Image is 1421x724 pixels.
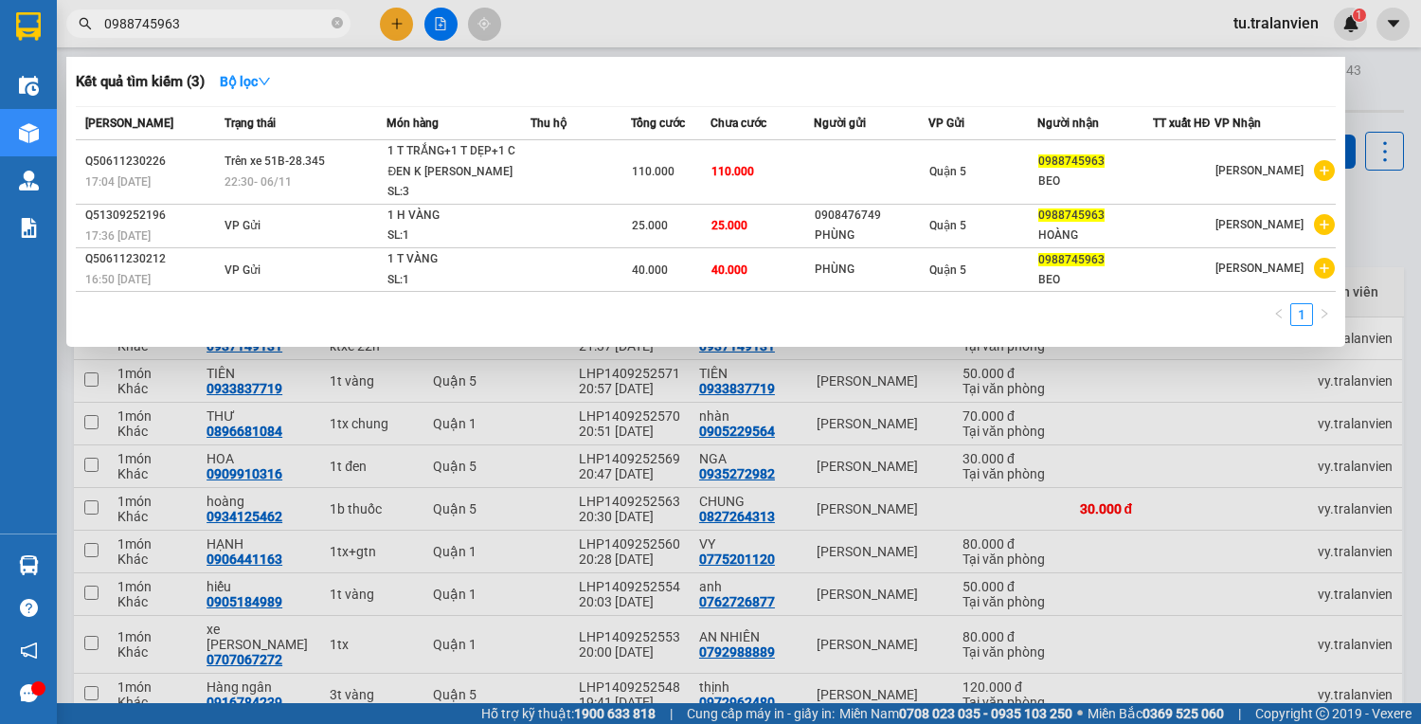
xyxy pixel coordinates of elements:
a: 1 [1291,304,1312,325]
div: Q50611230226 [85,152,219,172]
span: Trạng thái [225,117,276,130]
div: PHÙNG [815,260,927,280]
li: Previous Page [1268,303,1290,326]
button: right [1313,303,1336,326]
span: 25.000 [711,219,747,232]
span: Người gửi [814,117,866,130]
div: PHÙNG [815,226,927,245]
img: warehouse-icon [19,76,39,96]
img: warehouse-icon [19,555,39,575]
span: TT xuất HĐ [1153,117,1211,130]
span: 0988745963 [1038,208,1105,222]
span: right [1319,308,1330,319]
span: Trên xe 51B-28.345 [225,154,325,168]
span: plus-circle [1314,258,1335,279]
div: SL: 1 [387,226,530,246]
span: Quận 5 [929,165,966,178]
div: Q51309252196 [85,206,219,226]
span: 16:50 [DATE] [85,273,151,286]
span: 110.000 [711,165,754,178]
span: Tổng cước [631,117,685,130]
span: 40.000 [711,263,747,277]
span: plus-circle [1314,214,1335,235]
span: Quận 5 [929,219,966,232]
span: 110.000 [632,165,675,178]
span: message [20,684,38,702]
span: 0988745963 [1038,253,1105,266]
span: VP Gửi [225,263,261,277]
li: 1 [1290,303,1313,326]
span: notification [20,642,38,660]
span: [PERSON_NAME] [1215,262,1304,275]
span: search [79,17,92,30]
div: BEO [1038,172,1151,191]
span: 0988745963 [1038,154,1105,168]
div: 1 T TRẮNG+1 T DẸP+1 C ĐEN K [PERSON_NAME] [387,141,530,182]
span: down [258,75,271,88]
div: SL: 3 [387,182,530,203]
span: Thu hộ [531,117,567,130]
img: warehouse-icon [19,171,39,190]
span: Chưa cước [710,117,766,130]
div: 1 H VÀNG [387,206,530,226]
span: plus-circle [1314,160,1335,181]
button: Bộ lọcdown [205,66,286,97]
strong: Bộ lọc [220,74,271,89]
img: logo-vxr [16,12,41,41]
img: solution-icon [19,218,39,238]
span: 22:30 - 06/11 [225,175,292,189]
span: [PERSON_NAME] [85,117,173,130]
div: BEO [1038,270,1151,290]
span: [PERSON_NAME] [1215,164,1304,177]
div: 1 T VÀNG [387,249,530,270]
span: question-circle [20,599,38,617]
span: close-circle [332,17,343,28]
span: VP Gửi [225,219,261,232]
div: Q50611230212 [85,249,219,269]
div: HOÀNG [1038,226,1151,245]
span: 17:36 [DATE] [85,229,151,243]
div: 0908476749 [815,206,927,226]
div: SL: 1 [387,270,530,291]
span: VP Nhận [1214,117,1261,130]
li: Next Page [1313,303,1336,326]
span: 40.000 [632,263,668,277]
span: 17:04 [DATE] [85,175,151,189]
h3: Kết quả tìm kiếm ( 3 ) [76,72,205,92]
input: Tìm tên, số ĐT hoặc mã đơn [104,13,328,34]
span: [PERSON_NAME] [1215,218,1304,231]
span: left [1273,308,1285,319]
span: 25.000 [632,219,668,232]
span: Quận 5 [929,263,966,277]
span: VP Gửi [928,117,964,130]
span: Người nhận [1037,117,1099,130]
button: left [1268,303,1290,326]
span: close-circle [332,15,343,33]
span: Món hàng [387,117,439,130]
img: warehouse-icon [19,123,39,143]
